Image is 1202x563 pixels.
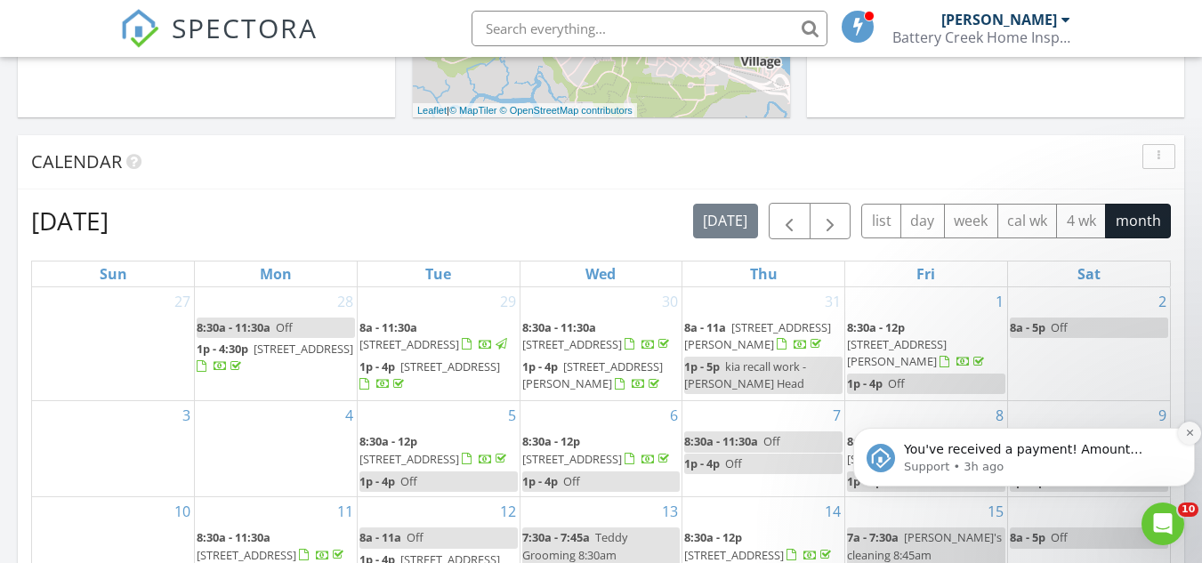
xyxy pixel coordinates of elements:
iframe: Intercom live chat [1141,503,1184,545]
span: Off [563,473,580,489]
span: 8:30a - 11:30a [197,529,270,545]
a: 8a - 11a [STREET_ADDRESS][PERSON_NAME] [684,318,843,356]
a: Go to July 29, 2025 [496,287,520,316]
span: 1p - 4p [359,358,395,374]
a: 1p - 4:30p [STREET_ADDRESS] [197,341,353,374]
td: Go to August 2, 2025 [1007,287,1170,401]
a: Go to August 4, 2025 [342,401,357,430]
a: 8:30a - 12p [STREET_ADDRESS] [522,433,673,466]
a: 8:30a - 11:30a [STREET_ADDRESS] [522,318,681,356]
a: 1p - 4p [STREET_ADDRESS][PERSON_NAME] [522,357,681,395]
a: 1p - 4p [STREET_ADDRESS][PERSON_NAME] [522,358,663,391]
a: 8:30a - 12p [STREET_ADDRESS] [522,431,681,470]
a: Go to August 6, 2025 [666,401,682,430]
a: 8a - 11:30a [STREET_ADDRESS] [359,318,518,356]
div: [PERSON_NAME] [941,11,1057,28]
span: [STREET_ADDRESS] [400,358,500,374]
td: Go to July 28, 2025 [195,287,358,401]
td: Go to August 7, 2025 [682,401,845,497]
span: 1p - 4p [684,455,720,471]
a: 8:30a - 12p [STREET_ADDRESS] [359,431,518,470]
a: © MapTiler [449,105,497,116]
button: week [944,204,998,238]
td: Go to August 1, 2025 [845,287,1008,401]
a: Go to August 7, 2025 [829,401,844,430]
span: 10 [1178,503,1198,517]
span: 1p - 4p [522,473,558,489]
td: Go to August 4, 2025 [195,401,358,497]
span: Off [1051,529,1068,545]
a: 8:30a - 12p [STREET_ADDRESS][PERSON_NAME] [847,318,1005,374]
td: Go to August 6, 2025 [520,401,682,497]
a: Wednesday [582,261,619,286]
a: SPECTORA [120,24,318,61]
a: Thursday [746,261,781,286]
span: [STREET_ADDRESS][PERSON_NAME] [684,319,831,352]
span: [STREET_ADDRESS] [254,341,353,357]
span: 7:30a - 7:45a [522,529,590,545]
a: © OpenStreetMap contributors [500,105,633,116]
a: Go to July 31, 2025 [821,287,844,316]
button: month [1105,204,1171,238]
span: Off [276,319,293,335]
span: 8:30a - 11:30a [197,319,270,335]
span: Calendar [31,149,122,173]
a: 8a - 11a [STREET_ADDRESS][PERSON_NAME] [684,319,831,352]
a: Go to July 28, 2025 [334,287,357,316]
a: Go to August 11, 2025 [334,497,357,526]
span: Off [725,455,742,471]
span: 1p - 4p [847,375,883,391]
div: | [413,103,637,118]
a: Sunday [96,261,131,286]
span: 8:30a - 11:30a [522,319,596,335]
td: Go to July 27, 2025 [32,287,195,401]
iframe: Intercom notifications message [846,390,1202,515]
span: [STREET_ADDRESS] [359,451,459,467]
a: Go to August 12, 2025 [496,497,520,526]
div: Battery Creek Home Inspections, LLC [892,28,1070,46]
a: 1p - 4p [STREET_ADDRESS] [359,357,518,395]
span: [STREET_ADDRESS][PERSON_NAME] [522,358,663,391]
a: 8a - 11:30a [STREET_ADDRESS] [359,319,510,352]
td: Go to July 31, 2025 [682,287,845,401]
a: Go to August 2, 2025 [1155,287,1170,316]
a: Tuesday [422,261,455,286]
span: 8:30a - 12p [847,319,905,335]
a: 8:30a - 11:30a [STREET_ADDRESS] [522,319,673,352]
td: Go to July 29, 2025 [357,287,520,401]
a: Go to July 27, 2025 [171,287,194,316]
input: Search everything... [472,11,827,46]
span: 8a - 5p [1010,319,1045,335]
a: Go to August 13, 2025 [658,497,682,526]
a: Go to August 5, 2025 [504,401,520,430]
span: Off [888,375,905,391]
span: [PERSON_NAME]'s cleaning 8:45am [847,529,1002,562]
a: Monday [256,261,295,286]
button: cal wk [997,204,1058,238]
span: Teddy Grooming 8:30am [522,529,627,562]
span: 8a - 11:30a [359,319,417,335]
span: Off [1051,319,1068,335]
span: 1p - 4p [522,358,558,374]
span: Off [407,529,424,545]
img: The Best Home Inspection Software - Spectora [120,9,159,48]
span: 7a - 7:30a [847,529,899,545]
button: [DATE] [693,204,758,238]
span: Off [763,433,780,449]
span: 1p - 4p [359,473,395,489]
td: Go to August 5, 2025 [357,401,520,497]
a: Friday [913,261,939,286]
a: Saturday [1074,261,1104,286]
button: 4 wk [1056,204,1106,238]
span: 8a - 5p [1010,529,1045,545]
span: 8:30a - 12p [359,433,417,449]
a: 8:30a - 12p [STREET_ADDRESS][PERSON_NAME] [847,319,988,369]
button: day [900,204,945,238]
span: [STREET_ADDRESS] [522,451,622,467]
span: Off [400,473,417,489]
